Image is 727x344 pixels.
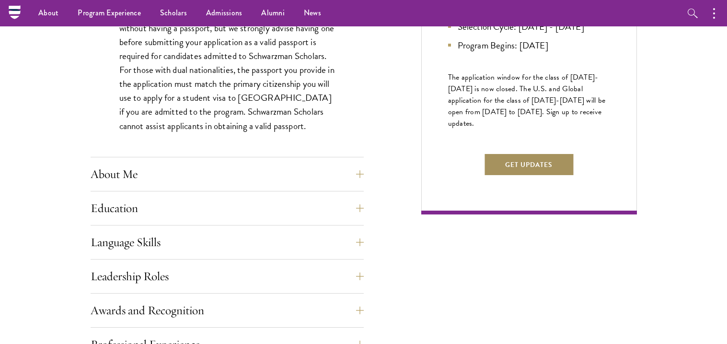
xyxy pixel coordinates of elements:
[448,20,610,34] li: Selection Cycle: [DATE] - [DATE]
[91,265,364,288] button: Leadership Roles
[91,299,364,322] button: Awards and Recognition
[448,38,610,52] li: Program Begins: [DATE]
[91,231,364,254] button: Language Skills
[91,163,364,186] button: About Me
[484,153,574,176] button: Get Updates
[448,71,606,129] span: The application window for the class of [DATE]-[DATE] is now closed. The U.S. and Global applicat...
[91,197,364,220] button: Education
